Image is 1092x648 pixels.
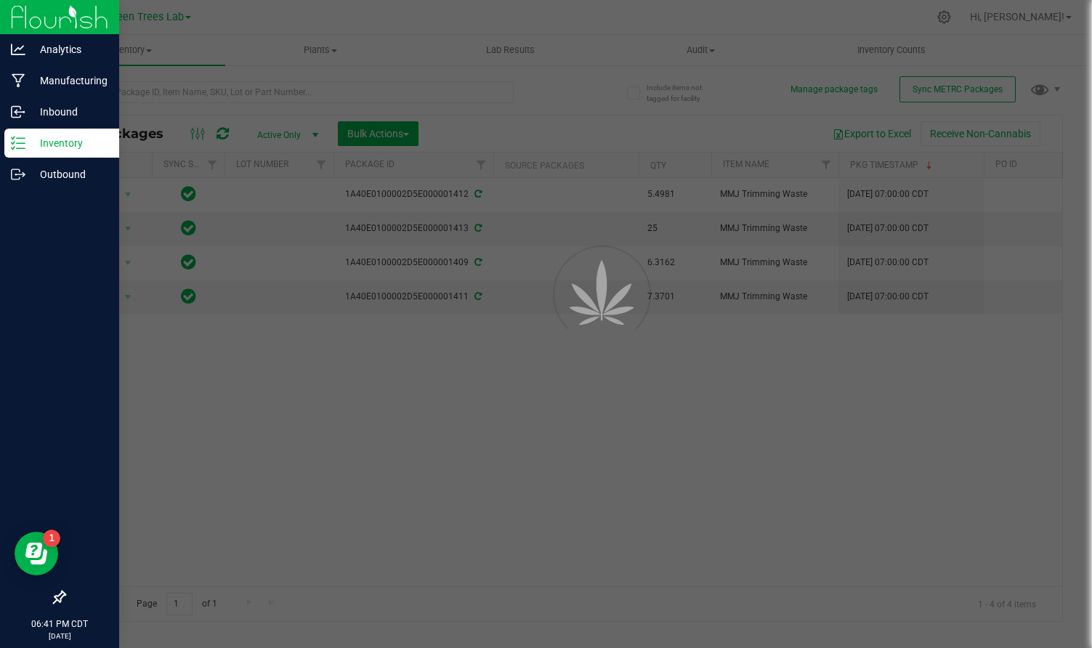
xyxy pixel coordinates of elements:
iframe: Resource center [15,532,58,575]
p: Inbound [25,103,113,121]
inline-svg: Analytics [11,42,25,57]
p: Outbound [25,166,113,183]
p: Manufacturing [25,72,113,89]
p: Inventory [25,134,113,152]
p: [DATE] [7,631,113,641]
inline-svg: Outbound [11,167,25,182]
p: Analytics [25,41,113,58]
inline-svg: Inventory [11,136,25,150]
p: 06:41 PM CDT [7,617,113,631]
inline-svg: Manufacturing [11,73,25,88]
inline-svg: Inbound [11,105,25,119]
iframe: Resource center unread badge [43,530,60,547]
